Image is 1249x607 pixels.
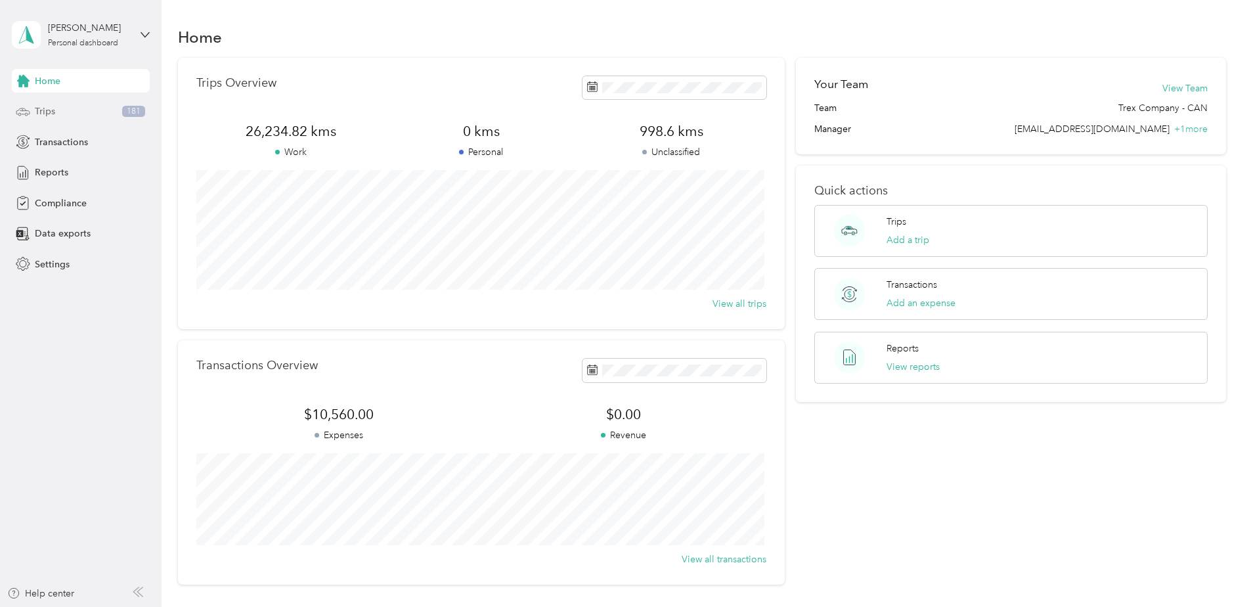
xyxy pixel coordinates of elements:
[1162,81,1208,95] button: View Team
[814,101,837,115] span: Team
[481,405,766,424] span: $0.00
[887,342,919,355] p: Reports
[386,145,576,159] p: Personal
[1015,124,1170,135] span: [EMAIL_ADDRESS][DOMAIN_NAME]
[35,258,70,271] span: Settings
[196,359,318,372] p: Transactions Overview
[712,297,766,311] button: View all trips
[196,122,386,141] span: 26,234.82 kms
[887,215,906,229] p: Trips
[196,145,386,159] p: Work
[887,233,929,247] button: Add a trip
[814,76,868,93] h2: Your Team
[178,30,222,44] h1: Home
[1175,533,1249,607] iframe: Everlance-gr Chat Button Frame
[35,196,87,210] span: Compliance
[814,122,851,136] span: Manager
[35,74,60,88] span: Home
[887,296,955,310] button: Add an expense
[887,360,940,374] button: View reports
[196,76,276,90] p: Trips Overview
[196,428,481,442] p: Expenses
[35,104,55,118] span: Trips
[386,122,576,141] span: 0 kms
[577,145,766,159] p: Unclassified
[196,405,481,424] span: $10,560.00
[7,587,74,600] button: Help center
[481,428,766,442] p: Revenue
[682,552,766,566] button: View all transactions
[1118,101,1208,115] span: Trex Company - CAN
[35,135,88,149] span: Transactions
[35,227,91,240] span: Data exports
[35,166,68,179] span: Reports
[48,21,130,35] div: [PERSON_NAME]
[1174,124,1208,135] span: + 1 more
[122,106,145,118] span: 181
[48,39,118,47] div: Personal dashboard
[887,278,937,292] p: Transactions
[577,122,766,141] span: 998.6 kms
[814,184,1208,198] p: Quick actions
